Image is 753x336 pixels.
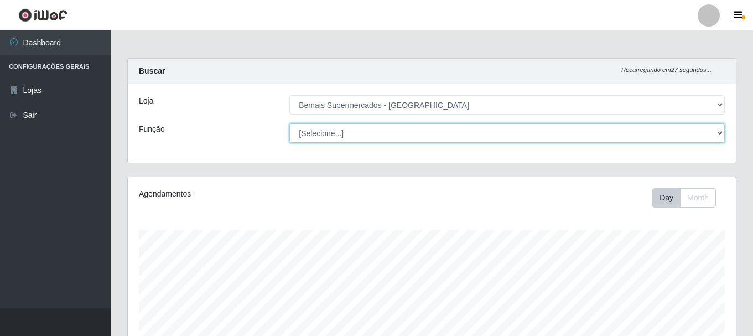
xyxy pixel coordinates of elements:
[139,188,373,200] div: Agendamentos
[139,123,165,135] label: Função
[139,66,165,75] strong: Buscar
[652,188,716,208] div: First group
[652,188,725,208] div: Toolbar with button groups
[652,188,681,208] button: Day
[139,95,153,107] label: Loja
[680,188,716,208] button: Month
[621,66,712,73] i: Recarregando em 27 segundos...
[18,8,67,22] img: CoreUI Logo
